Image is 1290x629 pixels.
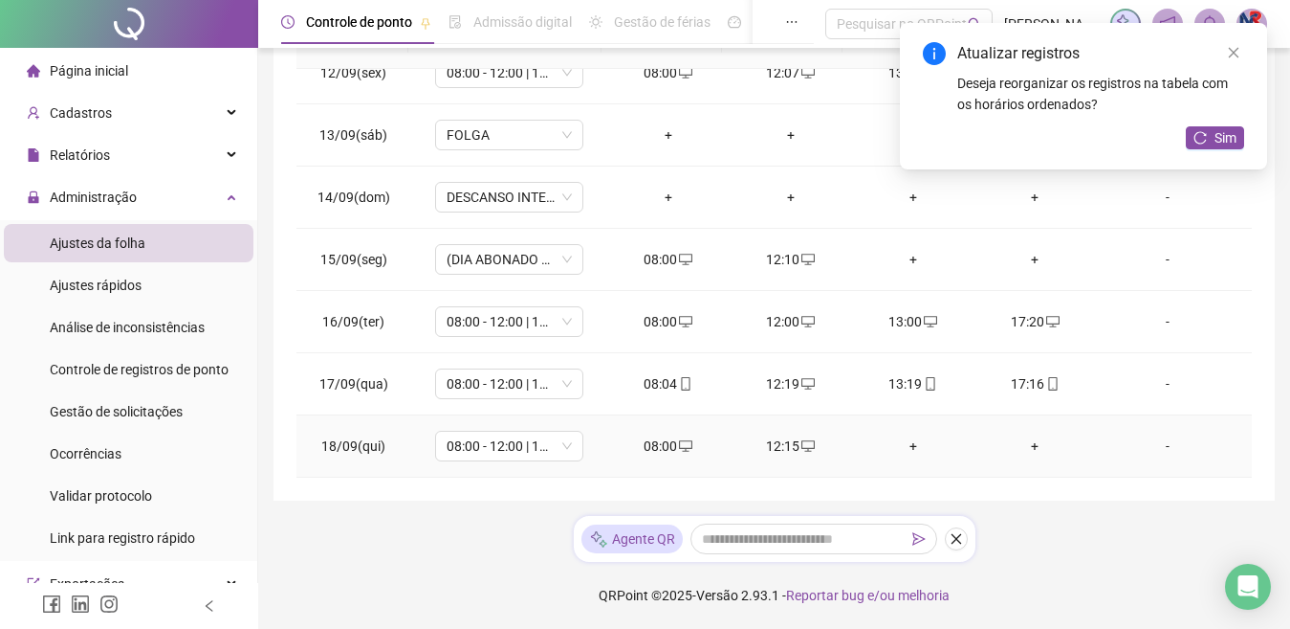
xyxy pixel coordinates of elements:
[799,66,815,79] span: desktop
[321,438,385,454] span: 18/09(qui)
[957,42,1244,65] div: Atualizar registros
[447,58,572,87] span: 08:00 - 12:00 | 13:00 - 17:00
[50,446,121,461] span: Ocorrências
[50,530,195,546] span: Link para registro rápido
[27,148,40,162] span: file
[696,588,738,603] span: Versão
[319,127,387,143] span: 13/09(sáb)
[799,377,815,391] span: desktop
[623,124,714,146] div: +
[50,105,112,121] span: Cadastros
[447,183,572,212] span: DESCANSO INTER-JORNADA
[1111,311,1224,332] div: -
[623,187,714,208] div: +
[923,42,946,65] span: info-circle
[623,62,714,83] div: 08:00
[623,373,714,394] div: 08:04
[623,249,714,270] div: 08:00
[677,439,692,453] span: desktop
[950,532,963,546] span: close
[753,14,827,30] span: Painel do DP
[623,436,714,457] div: 08:00
[320,252,387,267] span: 15/09(seg)
[867,62,959,83] div: 13:07
[447,245,572,274] span: (DIA ABONADO PARCIALMENTE)
[1111,436,1224,457] div: -
[50,190,137,205] span: Administração
[320,65,386,80] span: 12/09(sex)
[27,64,40,78] span: home
[447,370,572,398] span: 08:00 - 12:00 | 13:00 - 17:00
[990,436,1082,457] div: +
[42,595,61,614] span: facebook
[677,377,692,391] span: mobile
[785,15,798,29] span: ellipsis
[71,595,90,614] span: linkedin
[867,436,959,457] div: +
[1214,127,1236,148] span: Sim
[990,187,1082,208] div: +
[50,362,229,377] span: Controle de registros de ponto
[990,373,1082,394] div: 17:16
[745,436,837,457] div: 12:15
[448,15,462,29] span: file-done
[306,14,412,30] span: Controle de ponto
[799,315,815,328] span: desktop
[50,576,124,592] span: Exportações
[745,249,837,270] div: 12:10
[447,307,572,336] span: 08:00 - 12:00 | 13:00 - 17:00
[745,373,837,394] div: 12:19
[614,14,711,30] span: Gestão de férias
[581,525,683,553] div: Agente QR
[281,15,295,29] span: clock-circle
[589,529,608,550] img: sparkle-icon.fc2bf0ac1784a2077858766a79e2daf3.svg
[50,404,183,419] span: Gestão de solicitações
[728,15,741,29] span: dashboard
[50,63,128,79] span: Página inicial
[50,236,145,251] span: Ajustes da folha
[1223,42,1244,63] a: Close
[786,588,950,603] span: Reportar bug e/ou melhoria
[50,320,205,335] span: Análise de inconsistências
[957,73,1244,115] div: Deseja reorganizar os registros na tabela com os horários ordenados?
[1159,15,1176,33] span: notification
[50,147,110,163] span: Relatórios
[677,315,692,328] span: desktop
[745,311,837,332] div: 12:00
[1111,249,1224,270] div: -
[1044,315,1060,328] span: desktop
[912,532,926,546] span: send
[589,15,602,29] span: sun
[677,253,692,266] span: desktop
[99,595,119,614] span: instagram
[1193,131,1207,145] span: reload
[317,190,390,205] span: 14/09(dom)
[922,315,937,328] span: desktop
[990,249,1082,270] div: +
[27,191,40,204] span: lock
[799,253,815,266] span: desktop
[1237,10,1266,38] img: 88281
[867,311,959,332] div: 13:00
[420,17,431,29] span: pushpin
[319,376,388,392] span: 17/09(qua)
[50,488,152,504] span: Validar protocolo
[745,124,837,146] div: +
[799,439,815,453] span: desktop
[258,562,1290,629] footer: QRPoint © 2025 - 2.93.1 -
[867,373,959,394] div: 13:19
[1186,126,1244,149] button: Sim
[677,66,692,79] span: desktop
[968,17,982,32] span: search
[990,311,1082,332] div: 17:20
[1004,13,1099,34] span: [PERSON_NAME] - NRCARGO
[203,599,216,613] span: left
[867,249,959,270] div: +
[745,62,837,83] div: 12:07
[1227,46,1240,59] span: close
[745,187,837,208] div: +
[1115,13,1136,34] img: sparkle-icon.fc2bf0ac1784a2077858766a79e2daf3.svg
[867,124,959,146] div: +
[447,432,572,461] span: 08:00 - 12:00 | 13:00 - 17:00
[1111,373,1224,394] div: -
